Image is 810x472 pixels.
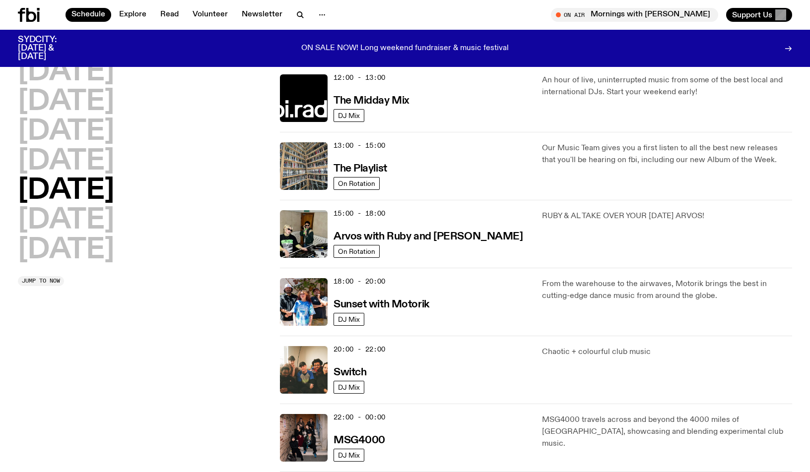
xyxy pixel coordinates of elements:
button: [DATE] [18,59,114,86]
a: DJ Mix [334,313,364,326]
button: On AirMornings with [PERSON_NAME] [551,8,718,22]
span: DJ Mix [338,112,360,119]
button: [DATE] [18,148,114,176]
span: 22:00 - 00:00 [334,413,385,422]
span: DJ Mix [338,315,360,323]
a: Newsletter [236,8,288,22]
span: 12:00 - 13:00 [334,73,385,82]
a: MSG4000 [334,433,385,446]
h3: Sunset with Motorik [334,299,429,310]
a: Switch [334,365,366,378]
a: Read [154,8,185,22]
button: [DATE] [18,88,114,116]
a: Schedule [66,8,111,22]
img: Andrew, Reenie, and Pat stand in a row, smiling at the camera, in dappled light with a vine leafe... [280,278,328,326]
a: DJ Mix [334,449,364,462]
button: [DATE] [18,207,114,235]
p: From the warehouse to the airwaves, Motorik brings the best in cutting-edge dance music from arou... [542,278,792,302]
p: Chaotic + colourful club music [542,346,792,358]
span: 18:00 - 20:00 [334,277,385,286]
button: Support Us [726,8,792,22]
h3: MSG4000 [334,435,385,446]
span: 15:00 - 18:00 [334,209,385,218]
a: The Midday Mix [334,94,409,106]
a: Sunset with Motorik [334,297,429,310]
h3: SYDCITY: [DATE] & [DATE] [18,36,81,61]
span: Jump to now [22,278,60,284]
button: [DATE] [18,236,114,264]
p: An hour of live, uninterrupted music from some of the best local and international DJs. Start you... [542,74,792,98]
p: Our Music Team gives you a first listen to all the best new releases that you'll be hearing on fb... [542,142,792,166]
span: 20:00 - 22:00 [334,345,385,354]
button: [DATE] [18,177,114,205]
img: A corner shot of the fbi music library [280,142,328,190]
p: MSG4000 travels across and beyond the 4000 miles of [GEOGRAPHIC_DATA], showcasing and blending ex... [542,414,792,450]
p: RUBY & AL TAKE OVER YOUR [DATE] ARVOS! [542,210,792,222]
span: On Rotation [338,247,375,255]
h3: The Playlist [334,164,387,174]
a: Explore [113,8,152,22]
button: Jump to now [18,276,64,286]
a: On Rotation [334,245,380,258]
h3: Arvos with Ruby and [PERSON_NAME] [334,232,523,242]
a: DJ Mix [334,109,364,122]
a: On Rotation [334,177,380,190]
span: DJ Mix [338,451,360,459]
a: Volunteer [187,8,234,22]
img: A warm film photo of the switch team sitting close together. from left to right: Cedar, Lau, Sand... [280,346,328,394]
h3: Switch [334,367,366,378]
a: The Playlist [334,162,387,174]
h3: The Midday Mix [334,96,409,106]
span: DJ Mix [338,383,360,391]
span: Support Us [732,10,772,19]
a: DJ Mix [334,381,364,394]
img: Ruby wears a Collarbones t shirt and pretends to play the DJ decks, Al sings into a pringles can.... [280,210,328,258]
span: 13:00 - 15:00 [334,141,385,150]
a: Arvos with Ruby and [PERSON_NAME] [334,230,523,242]
span: On Rotation [338,179,375,187]
button: [DATE] [18,118,114,146]
p: ON SALE NOW! Long weekend fundraiser & music festival [301,44,509,53]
